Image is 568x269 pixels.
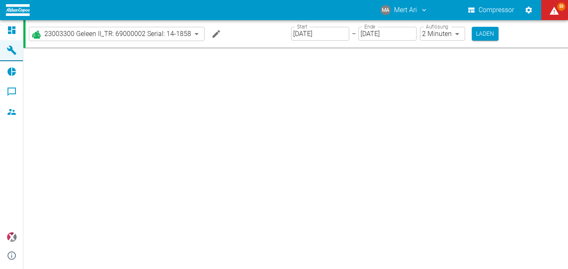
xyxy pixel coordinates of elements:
[466,3,516,18] button: Compressor
[381,5,391,15] div: MA
[426,23,448,30] label: Auflösung
[358,27,417,41] input: DD.MM.YYYY
[521,3,536,18] button: Einstellungen
[31,29,191,39] a: 23003300 Geleen II_TR: 69000002 Serial: 14-1858
[557,3,565,11] span: 59
[44,29,191,39] span: 23003300 Geleen II_TR: 69000002 Serial: 14-1858
[379,3,429,18] button: mert.ari@atlascopco.com
[352,29,356,39] p: –
[291,27,349,41] input: DD.MM.YYYY
[7,232,17,242] img: Xplore Logo
[420,27,465,41] div: 2 Minuten
[364,23,375,30] label: Ende
[472,27,499,41] button: Laden
[208,26,225,42] button: Machine bearbeiten
[297,23,307,30] label: Start
[6,4,30,16] img: logo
